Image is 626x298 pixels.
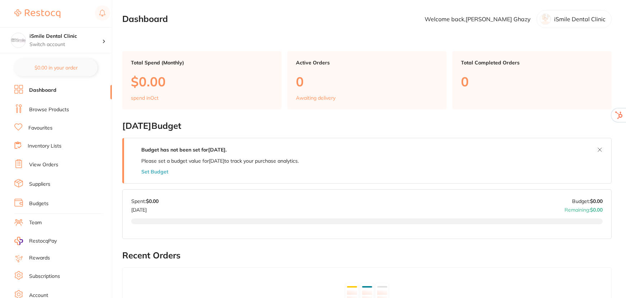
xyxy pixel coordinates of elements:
[590,198,603,204] strong: $0.00
[554,16,606,22] p: iSmile Dental Clinic
[141,158,299,164] p: Please set a budget value for [DATE] to track your purchase analytics.
[122,51,282,109] a: Total Spend (Monthly)$0.00spend inOct
[122,14,168,24] h2: Dashboard
[28,143,61,150] a: Inventory Lists
[11,33,26,48] img: iSmile Dental Clinic
[296,74,438,89] p: 0
[141,169,168,175] button: Set Budget
[29,41,102,48] p: Switch account
[29,161,58,168] a: View Orders
[572,198,603,204] p: Budget:
[14,237,23,245] img: RestocqPay
[565,204,603,213] p: Remaining:
[131,95,159,101] p: spend in Oct
[461,74,603,89] p: 0
[296,95,335,101] p: Awaiting delivery
[122,250,612,261] h2: Recent Orders
[296,60,438,66] p: Active Orders
[131,204,159,213] p: [DATE]
[14,59,97,76] button: $0.00 in your order
[122,121,612,131] h2: [DATE] Budget
[590,207,603,213] strong: $0.00
[14,9,60,18] img: Restocq Logo
[287,51,447,109] a: Active Orders0Awaiting delivery
[14,5,60,22] a: Restocq Logo
[29,33,102,40] h4: iSmile Dental Clinic
[14,237,57,245] a: RestocqPay
[452,51,612,109] a: Total Completed Orders0
[28,125,52,132] a: Favourites
[425,16,531,22] p: Welcome back, [PERSON_NAME] Ghazy
[146,198,159,204] strong: $0.00
[29,106,69,113] a: Browse Products
[29,254,50,262] a: Rewards
[29,181,50,188] a: Suppliers
[131,74,273,89] p: $0.00
[461,60,603,66] p: Total Completed Orders
[29,219,42,226] a: Team
[131,198,159,204] p: Spent:
[131,60,273,66] p: Total Spend (Monthly)
[29,200,49,207] a: Budgets
[29,273,60,280] a: Subscriptions
[29,238,57,245] span: RestocqPay
[141,146,227,153] strong: Budget has not been set for [DATE] .
[29,87,56,94] a: Dashboard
